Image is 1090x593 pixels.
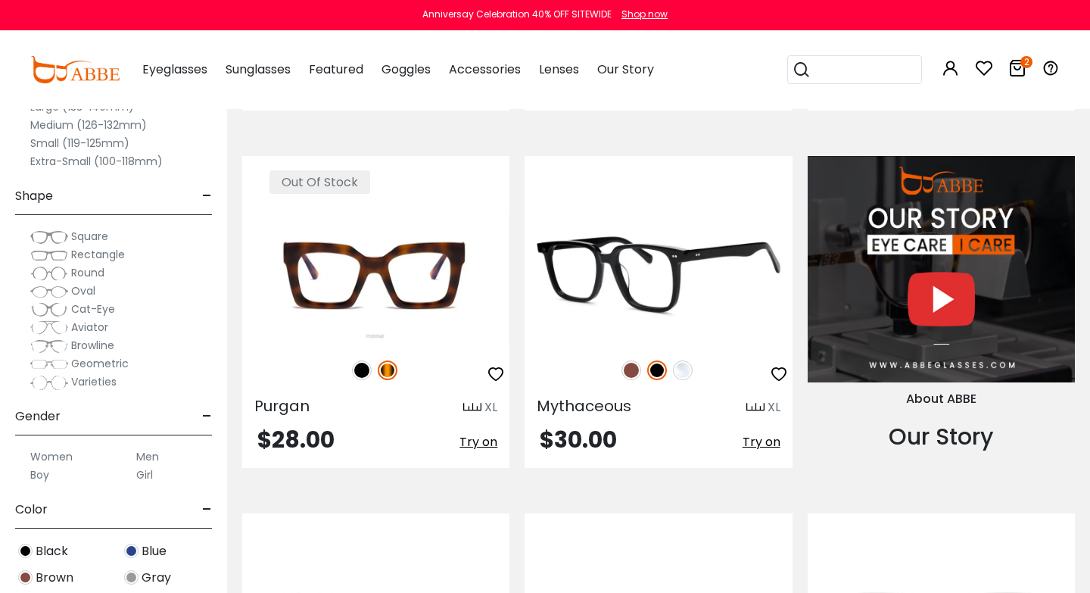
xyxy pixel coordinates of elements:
[746,402,765,414] img: size ruler
[525,211,792,345] img: Black Mythaceous - Acetate ,Universal Bridge Fit
[226,61,291,78] span: Sunglasses
[30,229,68,245] img: Square.png
[18,544,33,558] img: Black
[621,8,668,21] div: Shop now
[537,395,631,417] span: Mythaceous
[124,544,139,558] img: Blue
[71,283,95,298] span: Oval
[621,360,641,380] img: Brown
[136,448,159,466] label: Men
[30,56,120,83] img: abbeglasses.com
[381,61,431,78] span: Goggles
[459,433,497,451] span: Try on
[30,134,129,152] label: Small (119-125mm)
[71,338,114,353] span: Browline
[15,398,61,435] span: Gender
[768,398,780,417] div: XL
[1008,62,1026,80] a: 2
[202,398,212,435] span: -
[124,570,139,585] img: Gray
[30,466,49,484] label: Boy
[352,360,372,380] img: Black
[269,170,370,194] span: Out Of Stock
[808,390,1075,408] div: About ABBE
[142,61,207,78] span: Eyeglasses
[71,320,108,335] span: Aviator
[254,395,310,417] span: Purgan
[242,211,509,345] img: Black Purgan - Acetate,TR ,Universal Bridge Fit
[202,492,212,528] span: -
[463,402,481,414] img: size ruler
[743,429,780,456] button: Try on
[36,542,68,560] span: Black
[540,423,617,456] span: $30.00
[136,466,153,484] label: Girl
[142,542,167,560] span: Blue
[30,357,68,372] img: Geometric.png
[1020,56,1032,68] i: 2
[808,156,1075,382] img: About Us
[18,570,33,585] img: Brown
[36,569,73,587] span: Brown
[30,375,68,391] img: Varieties.png
[614,8,668,20] a: Shop now
[71,374,117,389] span: Varieties
[257,423,335,456] span: $28.00
[597,61,654,78] span: Our Story
[309,61,363,78] span: Featured
[378,360,397,380] img: Tortoise
[71,265,104,280] span: Round
[30,339,68,354] img: Browline.png
[30,266,68,281] img: Round.png
[422,8,612,21] div: Anniversay Celebration 40% OFF SITEWIDE
[71,301,115,317] span: Cat-Eye
[459,429,497,456] button: Try on
[71,229,108,244] span: Square
[743,433,780,451] span: Try on
[30,302,68,317] img: Cat-Eye.png
[71,356,129,371] span: Geometric
[484,398,497,417] div: XL
[30,448,73,466] label: Women
[449,61,521,78] span: Accessories
[30,284,68,299] img: Oval.png
[808,420,1075,454] div: Our Story
[15,178,53,214] span: Shape
[202,178,212,214] span: -
[30,248,68,263] img: Rectangle.png
[15,492,48,528] span: Color
[539,61,579,78] span: Lenses
[71,247,125,262] span: Rectangle
[673,360,693,380] img: Clear
[142,569,171,587] span: Gray
[30,320,68,336] img: Aviator.png
[647,360,667,380] img: Black
[30,116,147,134] label: Medium (126-132mm)
[30,152,163,170] label: Extra-Small (100-118mm)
